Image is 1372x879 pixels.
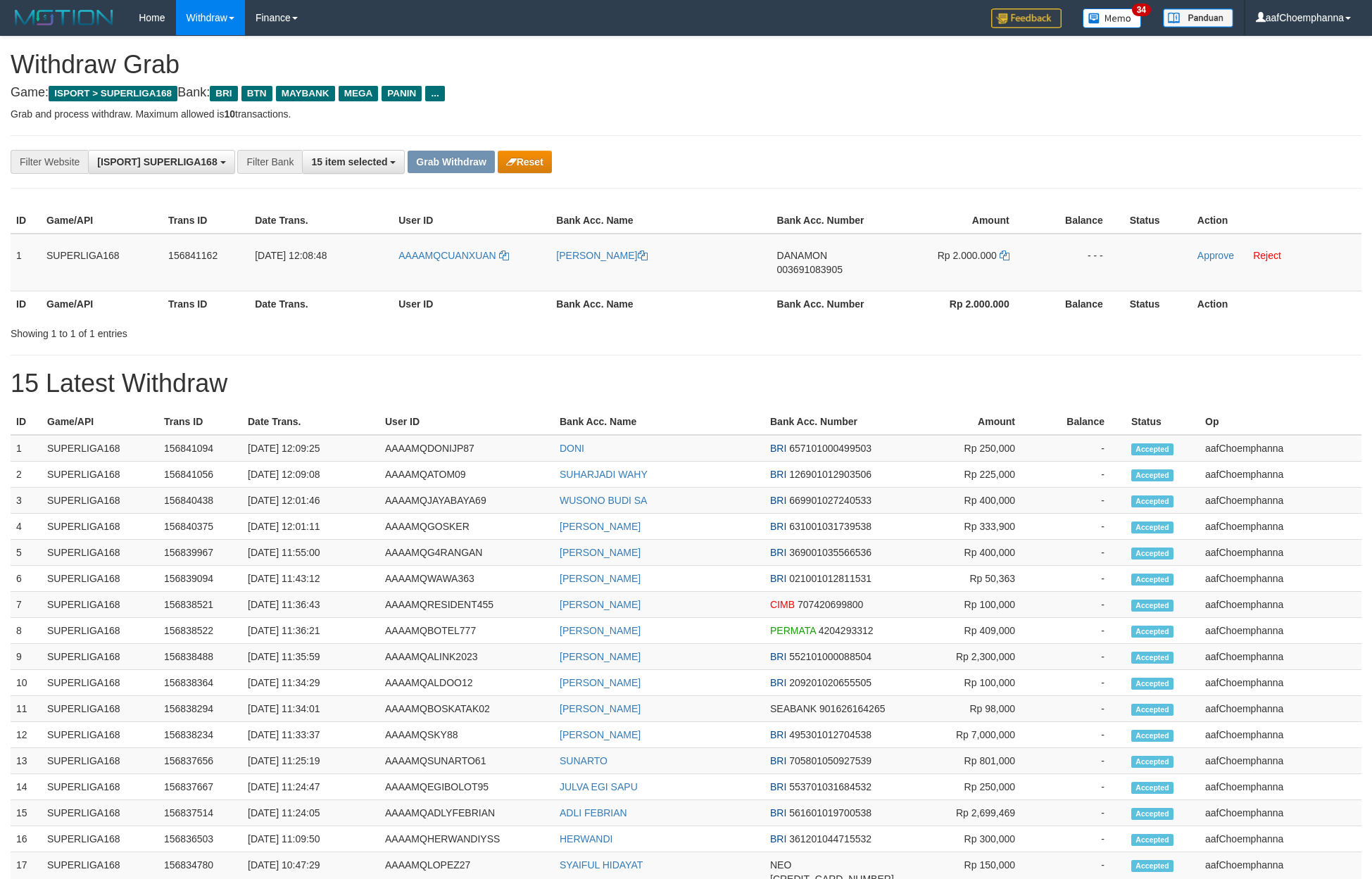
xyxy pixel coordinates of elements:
span: [DATE] 12:08:48 [255,250,327,261]
td: [DATE] 11:55:00 [242,540,379,566]
td: - [1036,618,1126,644]
td: SUPERLIGA168 [42,774,158,800]
span: BRI [770,677,786,688]
td: [DATE] 12:01:11 [242,514,379,540]
td: 5 [11,540,42,566]
td: 156837667 [158,774,242,800]
span: BTN [241,86,272,101]
td: Rp 2,699,469 [902,800,1036,826]
span: Copy 4204293312 to clipboard [819,625,874,636]
th: Bank Acc. Number [772,208,890,234]
h1: Withdraw Grab [11,51,1361,79]
th: User ID [393,291,550,317]
td: aafChoemphanna [1200,800,1361,826]
a: ADLI FEBRIAN [560,807,627,818]
th: Date Trans. [249,208,393,234]
img: MOTION_logo.png [11,7,118,28]
span: ... [425,86,444,101]
td: AAAAMQBOSKATAK02 [379,696,554,722]
a: [PERSON_NAME] [556,250,647,261]
span: Copy 707420699800 to clipboard [798,599,863,610]
td: SUPERLIGA168 [42,670,158,696]
td: 156838488 [158,644,242,670]
span: Copy 495301012704538 to clipboard [789,729,871,740]
span: PERMATA [770,625,816,636]
td: AAAAMQHERWANDIYSS [379,826,554,852]
span: BRI [770,781,786,792]
td: Rp 400,000 [902,488,1036,514]
th: Trans ID [158,409,242,435]
span: BRI [770,807,786,818]
span: 15 item selected [311,156,387,167]
th: Rp 2.000.000 [890,291,1031,317]
th: Balance [1031,291,1124,317]
div: Showing 1 to 1 of 1 entries [11,321,561,341]
td: - [1036,592,1126,618]
td: aafChoemphanna [1200,435,1361,462]
h1: 15 Latest Withdraw [11,369,1361,398]
td: SUPERLIGA168 [42,540,158,566]
td: SUPERLIGA168 [42,566,158,592]
span: Accepted [1131,860,1173,872]
span: Copy 553701031684532 to clipboard [789,781,871,792]
a: [PERSON_NAME] [560,599,641,610]
td: 2 [11,462,42,488]
td: Rp 98,000 [902,696,1036,722]
a: SYAIFUL HIDAYAT [560,859,643,871]
span: CIMB [770,599,795,610]
span: [ISPORT] SUPERLIGA168 [97,156,217,167]
td: SUPERLIGA168 [42,826,158,852]
span: MAYBANK [276,86,335,101]
td: 11 [11,696,42,722]
td: AAAAMQRESIDENT455 [379,592,554,618]
td: [DATE] 11:34:01 [242,696,379,722]
td: - - - [1031,234,1124,291]
td: 156836503 [158,826,242,852]
span: ISPORT > SUPERLIGA168 [49,86,177,101]
td: aafChoemphanna [1200,462,1361,488]
th: Game/API [42,409,158,435]
td: SUPERLIGA168 [42,722,158,748]
td: - [1036,800,1126,826]
td: SUPERLIGA168 [42,748,158,774]
td: aafChoemphanna [1200,826,1361,852]
span: Accepted [1131,782,1173,794]
span: BRI [770,833,786,845]
span: Accepted [1131,469,1173,481]
span: BRI [770,729,786,740]
span: Copy 901626164265 to clipboard [819,703,885,714]
th: Date Trans. [242,409,379,435]
td: AAAAMQSUNARTO61 [379,748,554,774]
button: Reset [498,151,552,173]
td: Rp 7,000,000 [902,722,1036,748]
td: - [1036,774,1126,800]
td: 156841094 [158,435,242,462]
td: [DATE] 12:09:25 [242,435,379,462]
th: ID [11,208,41,234]
span: BRI [770,755,786,766]
td: SUPERLIGA168 [41,234,163,291]
td: AAAAMQALINK2023 [379,644,554,670]
span: MEGA [339,86,379,101]
th: Bank Acc. Name [550,291,771,317]
div: Filter Bank [237,150,302,174]
td: 156840375 [158,514,242,540]
td: AAAAMQEGIBOLOT95 [379,774,554,800]
td: - [1036,540,1126,566]
span: Accepted [1131,808,1173,820]
th: Status [1124,208,1192,234]
span: 34 [1132,4,1151,16]
td: aafChoemphanna [1200,722,1361,748]
span: Rp 2.000.000 [938,250,997,261]
td: 14 [11,774,42,800]
td: [DATE] 11:35:59 [242,644,379,670]
td: Rp 250,000 [902,774,1036,800]
td: Rp 50,363 [902,566,1036,592]
td: 156839094 [158,566,242,592]
td: AAAAMQATOM09 [379,462,554,488]
span: Copy 126901012903506 to clipboard [789,469,871,480]
th: ID [11,409,42,435]
span: Accepted [1131,678,1173,690]
td: 156841056 [158,462,242,488]
td: AAAAMQGOSKER [379,514,554,540]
